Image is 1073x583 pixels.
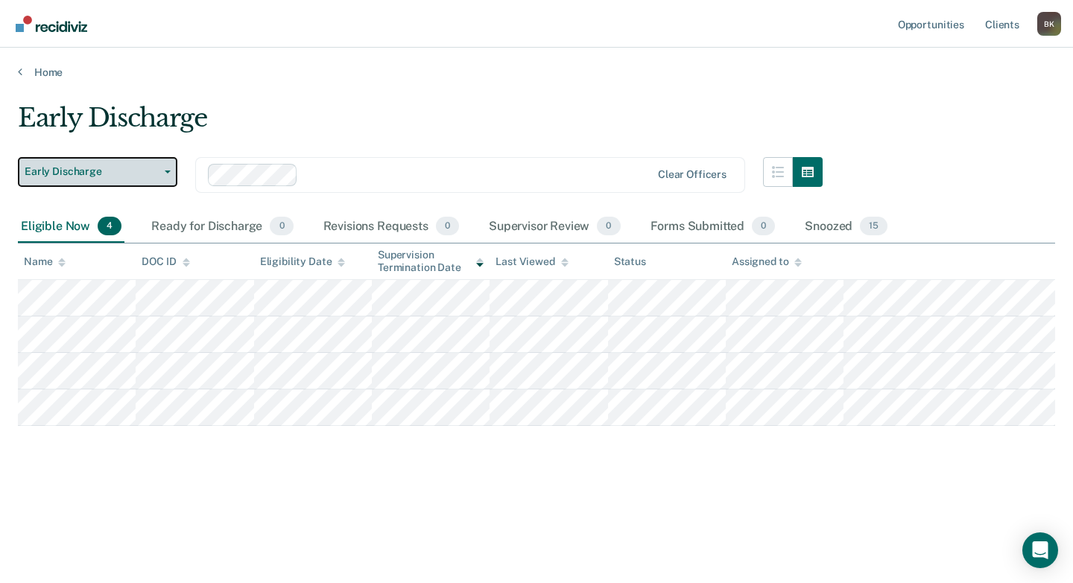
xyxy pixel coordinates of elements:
div: Eligible Now4 [18,211,124,243]
div: B K [1037,12,1061,36]
div: Snoozed15 [802,211,890,243]
div: Ready for Discharge0 [148,211,296,243]
div: Assigned to [732,255,802,268]
div: DOC ID [142,255,189,268]
a: Home [18,66,1055,79]
div: Clear officers [658,168,727,181]
div: Supervision Termination Date [378,249,484,274]
button: Profile dropdown button [1037,12,1061,36]
span: 0 [752,217,775,236]
span: 0 [436,217,459,236]
span: 0 [270,217,293,236]
div: Revisions Requests0 [320,211,462,243]
div: Eligibility Date [260,255,346,268]
div: Status [614,255,646,268]
img: Recidiviz [16,16,87,32]
span: Early Discharge [25,165,159,178]
div: Last Viewed [496,255,568,268]
span: 0 [597,217,620,236]
span: 15 [860,217,887,236]
div: Forms Submitted0 [648,211,779,243]
div: Name [24,255,66,268]
button: Early Discharge [18,157,177,187]
div: Supervisor Review0 [486,211,624,243]
div: Open Intercom Messenger [1022,532,1058,568]
span: 4 [98,217,121,236]
div: Early Discharge [18,103,823,145]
